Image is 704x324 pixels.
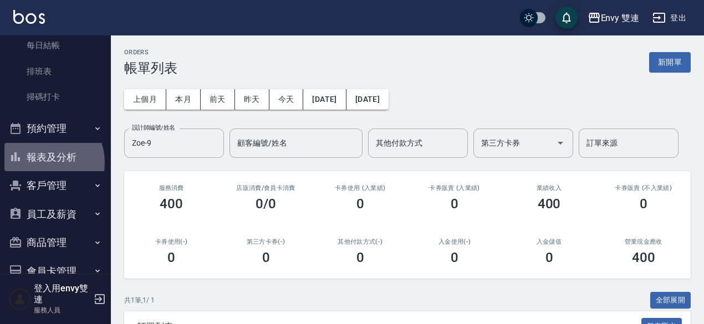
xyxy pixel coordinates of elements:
label: 設計師編號/姓名 [132,124,175,132]
button: 登出 [648,8,691,28]
p: 共 1 筆, 1 / 1 [124,295,155,305]
h2: 業績收入 [515,184,583,192]
h3: 400 [538,196,561,212]
h3: 400 [632,250,655,265]
button: 員工及薪資 [4,200,106,229]
h3: 0 [356,250,364,265]
h2: 店販消費 /會員卡消費 [232,184,299,192]
a: 掃碼打卡 [4,84,106,110]
h2: 第三方卡券(-) [232,238,299,245]
button: 報表及分析 [4,143,106,172]
h2: 卡券使用(-) [137,238,205,245]
h3: 0 [451,196,458,212]
h3: 0 [451,250,458,265]
button: 本月 [166,89,201,110]
h3: 0 [262,250,270,265]
div: Envy 雙連 [601,11,640,25]
button: Open [552,134,569,152]
a: 新開單 [649,56,691,67]
img: Logo [13,10,45,24]
h3: 帳單列表 [124,60,177,76]
h3: 0 [356,196,364,212]
button: [DATE] [346,89,389,110]
a: 排班表 [4,59,106,84]
h3: 0/0 [256,196,276,212]
h2: 其他付款方式(-) [327,238,394,245]
button: 商品管理 [4,228,106,257]
h2: ORDERS [124,49,177,56]
button: Envy 雙連 [583,7,644,29]
h3: 0 [545,250,553,265]
h2: 入金使用(-) [421,238,488,245]
h2: 營業現金應收 [610,238,677,245]
button: 客戶管理 [4,171,106,200]
h2: 卡券販賣 (不入業績) [610,184,677,192]
h5: 登入用envy雙連 [34,283,90,305]
button: 上個月 [124,89,166,110]
h3: 0 [640,196,647,212]
button: 全部展開 [650,292,691,309]
h3: 服務消費 [137,184,205,192]
button: save [555,7,578,29]
button: [DATE] [303,89,346,110]
h2: 入金儲值 [515,238,583,245]
button: 會員卡管理 [4,257,106,286]
button: 前天 [201,89,235,110]
p: 服務人員 [34,305,90,315]
h3: 400 [160,196,183,212]
a: 每日結帳 [4,33,106,58]
button: 昨天 [235,89,269,110]
h3: 0 [167,250,175,265]
button: 新開單 [649,52,691,73]
h2: 卡券使用 (入業績) [327,184,394,192]
img: Person [9,288,31,310]
button: 今天 [269,89,304,110]
h2: 卡券販賣 (入業績) [421,184,488,192]
button: 預約管理 [4,114,106,143]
